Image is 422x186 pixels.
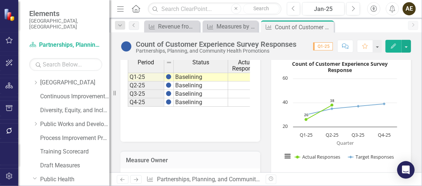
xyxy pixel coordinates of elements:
[279,58,401,168] svg: Interactive chart
[40,106,110,115] a: Diversity, Equity, and Inclusion
[283,99,288,105] text: 40
[166,99,172,105] img: BgCOk07PiH71IgAAAABJRU5ErkJggg==
[40,162,110,170] a: Draft Measures
[40,120,110,129] a: Public Works and Development
[146,175,260,184] div: » »
[295,153,340,160] button: Show Actual Responses
[174,98,228,107] td: Baselining
[302,2,345,15] button: Jan-25
[166,60,172,65] img: 8DAGhfEEPCf229AAAAAElFTkSuQmCC
[120,41,132,52] img: Baselining
[128,73,164,81] td: Q1-25
[352,132,365,138] text: Q3-25
[397,161,415,179] div: Open Intercom Messenger
[138,59,154,66] span: Period
[29,41,102,49] a: Partnerships, Planning, and Community Health Promotions
[300,132,312,138] text: Q1-25
[313,42,333,50] span: Q1-25
[243,4,280,14] button: Search
[383,102,386,105] path: Q4-25, 39. Target Responses.
[348,153,394,160] button: Show Target Responses
[331,103,334,106] path: Q2-25, 38. Actual Responses.
[279,58,404,168] div: Count of Customer Experience Survey Response. Highcharts interactive chart.
[305,5,342,14] div: Jan-25
[253,5,269,11] span: Search
[174,90,228,98] td: Baselining
[157,176,308,183] a: Partnerships, Planning, and Community Health Promotions
[40,134,110,143] a: Process Improvement Program
[330,98,334,103] text: 38
[283,75,288,81] text: 60
[166,91,172,96] img: BgCOk07PiH71IgAAAABJRU5ErkJggg==
[275,23,332,32] div: Count of Customer Experience Survey Responses
[40,148,110,156] a: Training Scorecard
[292,60,388,73] text: Count of Customer Experience Survey Response
[228,81,265,90] td: 38
[331,107,334,110] path: Q2-25, 35. Target Responses.
[126,157,255,164] h3: Measure Owner
[326,132,338,138] text: Q2-25
[128,90,164,98] td: Q3-25
[357,105,360,108] path: Q3-25, 37. Target Responses.
[174,73,228,81] td: Baselining
[3,8,17,21] img: ClearPoint Strategy
[378,132,391,138] text: Q4-25
[304,112,308,117] text: 26
[305,118,308,121] path: Q1-25, 26. Actual Responses.
[136,40,296,48] div: Count of Customer Experience Survey Responses
[204,22,256,31] a: Measures by Objective
[40,175,110,184] a: Public Health
[216,22,256,31] div: Measures by Objective
[136,48,296,54] div: Partnerships, Planning, and Community Health Promotions
[166,82,172,88] img: BgCOk07PiH71IgAAAABJRU5ErkJggg==
[128,81,164,90] td: Q2-25
[29,18,102,30] small: [GEOGRAPHIC_DATA], [GEOGRAPHIC_DATA]
[192,59,209,66] span: Status
[166,74,172,80] img: BgCOk07PiH71IgAAAABJRU5ErkJggg==
[174,81,228,90] td: Baselining
[337,140,354,146] text: Quarter
[230,59,263,72] span: Actual Responses
[29,58,102,71] input: Search Below...
[282,151,292,162] button: View chart menu, Count of Customer Experience Survey Response
[128,98,164,107] td: Q4-25
[283,123,288,129] text: 20
[40,92,110,101] a: Continuous Improvement Program
[146,22,198,31] a: Revenue from Enhanced Efforts to Grow Issuance of Additional Birth and Death Certificates, By Loc...
[40,79,110,87] a: [GEOGRAPHIC_DATA]
[228,73,265,81] td: 26
[158,22,198,31] div: Revenue from Enhanced Efforts to Grow Issuance of Additional Birth and Death Certificates, By Loc...
[403,2,416,15] button: AE
[148,3,281,15] input: Search ClearPoint...
[29,9,102,18] span: Elements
